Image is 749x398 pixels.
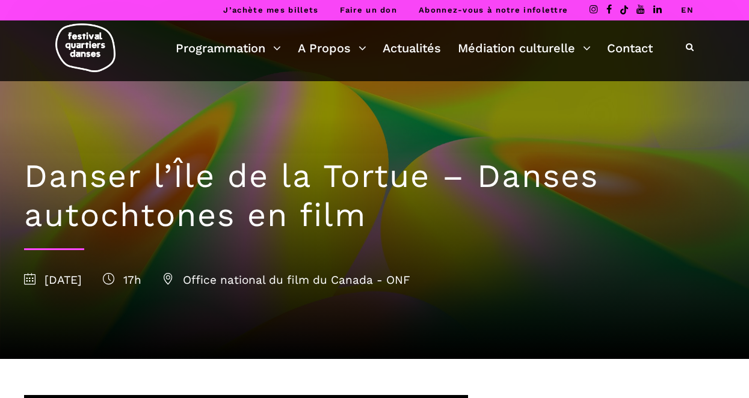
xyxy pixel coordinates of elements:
h1: Danser l’Île de la Tortue – Danses autochtones en film [24,157,725,235]
span: Office national du film du Canada - ONF [162,273,410,287]
a: A Propos [298,38,366,58]
img: logo-fqd-med [55,23,116,72]
a: Actualités [383,38,441,58]
span: 17h [103,273,141,287]
a: Programmation [176,38,281,58]
a: Abonnez-vous à notre infolettre [419,5,568,14]
a: Médiation culturelle [458,38,591,58]
a: J’achète mes billets [223,5,318,14]
a: EN [681,5,694,14]
a: Faire un don [340,5,397,14]
span: [DATE] [24,273,82,287]
a: Contact [607,38,653,58]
